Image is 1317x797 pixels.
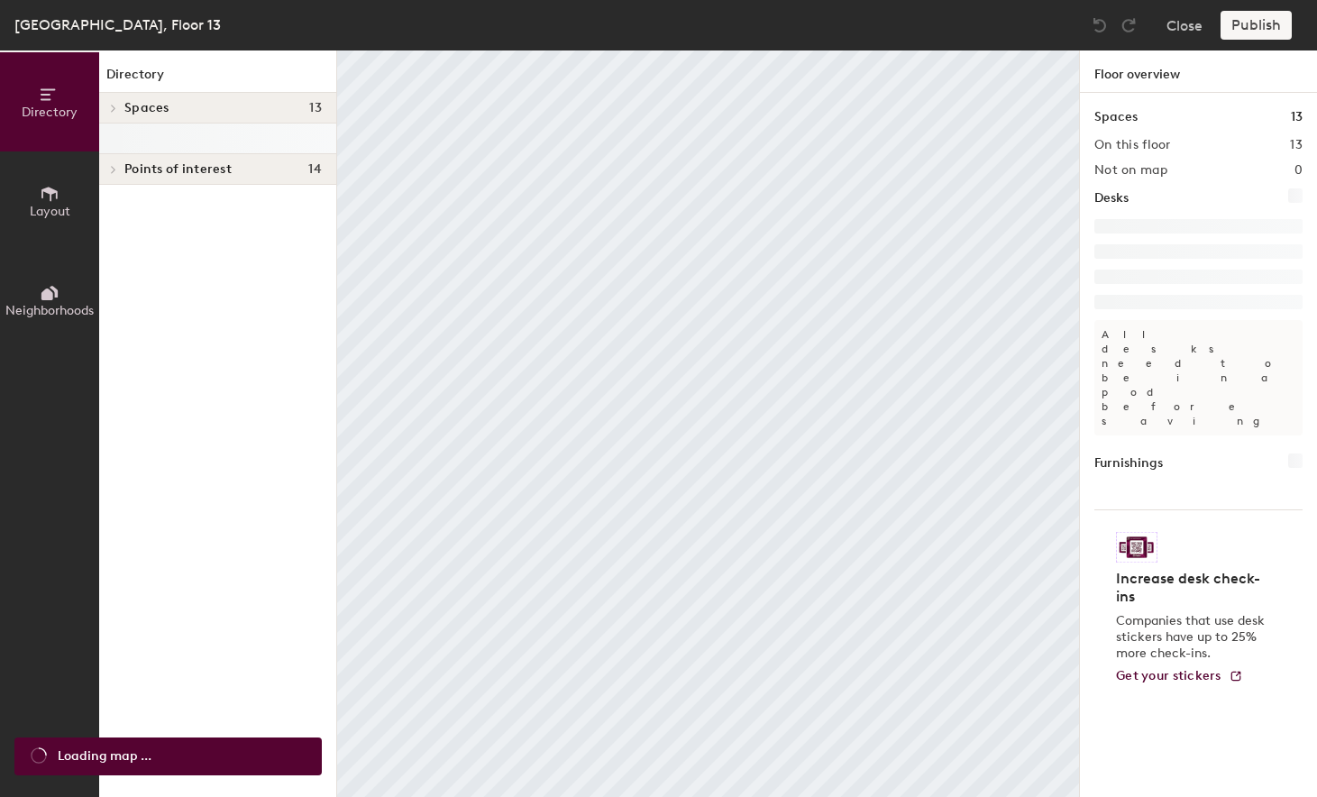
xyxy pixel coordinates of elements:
h1: Floor overview [1080,50,1317,93]
span: 13 [309,101,322,115]
canvas: Map [337,50,1079,797]
a: Get your stickers [1116,669,1243,684]
span: Neighborhoods [5,303,94,318]
h2: 0 [1294,163,1303,178]
h2: Not on map [1094,163,1167,178]
span: Layout [30,204,70,219]
h1: 13 [1291,107,1303,127]
span: Loading map ... [58,747,151,766]
h2: On this floor [1094,138,1171,152]
span: Points of interest [124,162,232,177]
h1: Desks [1094,188,1129,208]
h2: 13 [1290,138,1303,152]
p: All desks need to be in a pod before saving [1094,320,1303,435]
img: Sticker logo [1116,532,1157,563]
span: 14 [308,162,322,177]
h1: Spaces [1094,107,1138,127]
img: Redo [1120,16,1138,34]
div: [GEOGRAPHIC_DATA], Floor 13 [14,14,221,36]
button: Close [1166,11,1203,40]
p: Companies that use desk stickers have up to 25% more check-ins. [1116,613,1270,662]
span: Directory [22,105,78,120]
img: Undo [1091,16,1109,34]
span: Get your stickers [1116,668,1221,683]
span: Spaces [124,101,169,115]
h1: Directory [99,65,336,93]
h1: Furnishings [1094,453,1163,473]
h4: Increase desk check-ins [1116,570,1270,606]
